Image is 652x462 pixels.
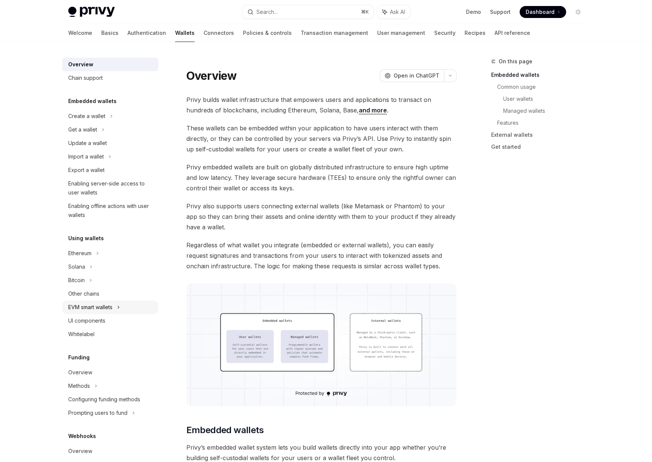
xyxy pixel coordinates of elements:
[62,199,158,222] a: Enabling offline actions with user wallets
[68,73,103,82] div: Chain support
[62,366,158,379] a: Overview
[68,179,154,197] div: Enabling server-side access to user wallets
[495,24,530,42] a: API reference
[101,24,118,42] a: Basics
[186,94,457,115] span: Privy builds wallet infrastructure that empowers users and applications to transact on hundreds o...
[68,166,105,175] div: Export a wallet
[204,24,234,42] a: Connectors
[301,24,368,42] a: Transaction management
[394,72,439,79] span: Open in ChatGPT
[186,123,457,154] span: These wallets can be embedded within your application to have users interact with them directly, ...
[62,314,158,327] a: UI components
[62,327,158,341] a: Whitelabel
[497,81,590,93] a: Common usage
[62,136,158,150] a: Update a wallet
[499,57,532,66] span: On this page
[62,71,158,85] a: Chain support
[520,6,566,18] a: Dashboard
[68,152,104,161] div: Import a wallet
[62,287,158,301] a: Other chains
[186,162,457,193] span: Privy embedded wallets are built on globally distributed infrastructure to ensure high uptime and...
[68,234,104,243] h5: Using wallets
[62,163,158,177] a: Export a wallet
[68,97,117,106] h5: Embedded wallets
[526,8,555,16] span: Dashboard
[377,5,410,19] button: Ask AI
[242,5,373,19] button: Search...⌘K
[68,432,96,441] h5: Webhooks
[572,6,584,18] button: Toggle dark mode
[390,8,405,16] span: Ask AI
[68,125,97,134] div: Get a wallet
[68,395,140,404] div: Configuring funding methods
[68,353,90,362] h5: Funding
[359,106,387,114] a: and more
[175,24,195,42] a: Wallets
[503,105,590,117] a: Managed wallets
[68,24,92,42] a: Welcome
[62,444,158,458] a: Overview
[62,58,158,71] a: Overview
[68,112,105,121] div: Create a wallet
[62,177,158,199] a: Enabling server-side access to user wallets
[434,24,456,42] a: Security
[68,368,92,377] div: Overview
[68,316,105,325] div: UI components
[186,283,457,406] img: images/walletoverview.png
[491,141,590,153] a: Get started
[127,24,166,42] a: Authentication
[186,201,457,232] span: Privy also supports users connecting external wallets (like Metamask or Phantom) to your app so t...
[68,139,107,148] div: Update a wallet
[466,8,481,16] a: Demo
[491,69,590,81] a: Embedded wallets
[490,8,511,16] a: Support
[497,117,590,129] a: Features
[186,424,264,436] span: Embedded wallets
[256,7,277,16] div: Search...
[68,289,99,298] div: Other chains
[68,262,85,271] div: Solana
[186,240,457,271] span: Regardless of what wallet you integrate (embedded or external wallets), you can easily request si...
[186,69,237,82] h1: Overview
[68,408,127,417] div: Prompting users to fund
[503,93,590,105] a: User wallets
[361,9,369,15] span: ⌘ K
[243,24,292,42] a: Policies & controls
[68,60,93,69] div: Overview
[68,202,154,220] div: Enabling offline actions with user wallets
[465,24,486,42] a: Recipes
[62,393,158,406] a: Configuring funding methods
[68,381,90,390] div: Methods
[68,447,92,456] div: Overview
[68,276,85,285] div: Bitcoin
[68,249,91,258] div: Ethereum
[377,24,425,42] a: User management
[380,69,444,82] button: Open in ChatGPT
[68,7,115,17] img: light logo
[68,303,112,312] div: EVM smart wallets
[68,330,94,339] div: Whitelabel
[491,129,590,141] a: External wallets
